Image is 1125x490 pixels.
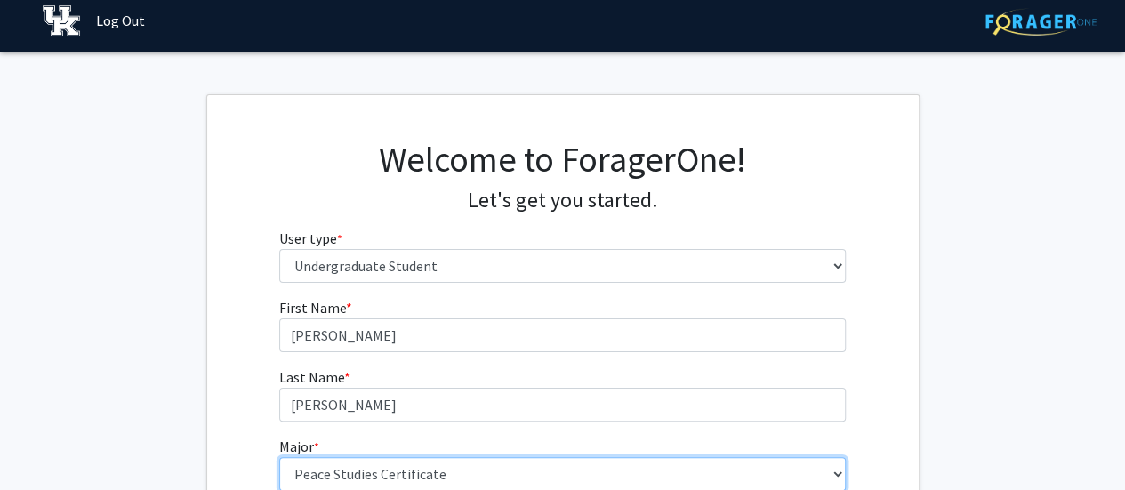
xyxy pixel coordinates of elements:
label: User type [279,228,342,249]
span: First Name [279,299,346,317]
img: University of Kentucky Logo [43,5,81,36]
label: Major [279,436,319,457]
iframe: Chat [13,410,76,477]
h4: Let's get you started. [279,188,846,213]
img: ForagerOne Logo [985,8,1097,36]
h1: Welcome to ForagerOne! [279,138,846,181]
span: Last Name [279,368,344,386]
